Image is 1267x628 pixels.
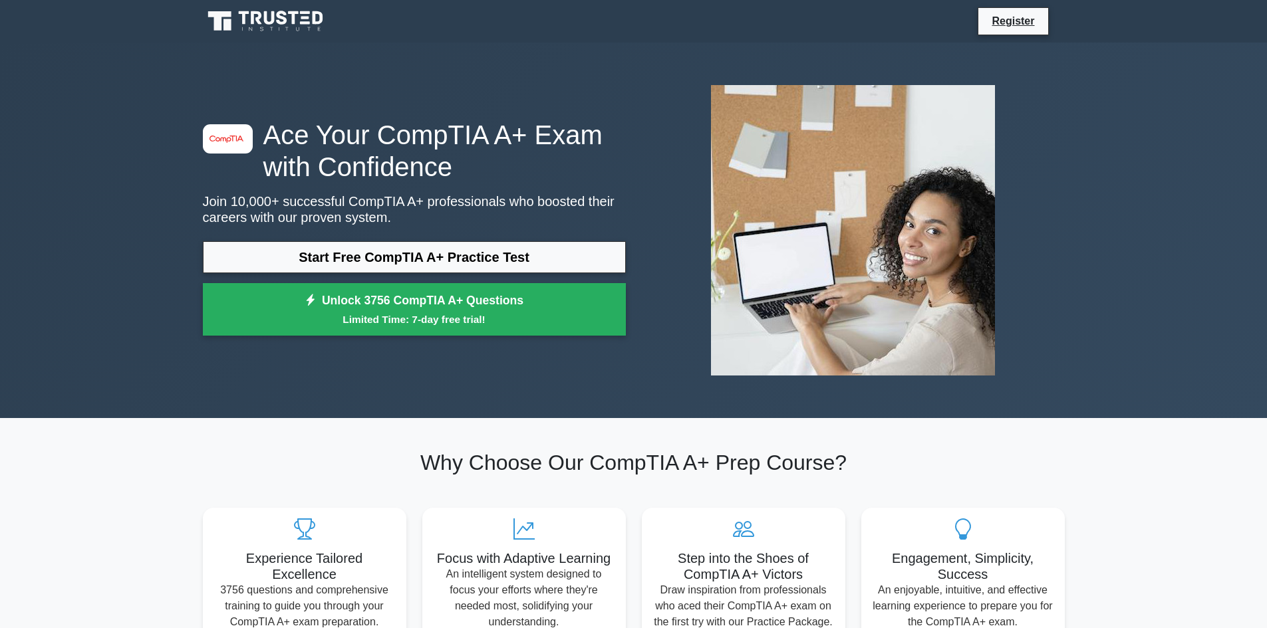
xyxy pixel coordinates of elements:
small: Limited Time: 7-day free trial! [219,312,609,327]
a: Start Free CompTIA A+ Practice Test [203,241,626,273]
a: Register [984,13,1042,29]
h5: Step into the Shoes of CompTIA A+ Victors [652,550,835,582]
h1: Ace Your CompTIA A+ Exam with Confidence [203,119,626,183]
h5: Focus with Adaptive Learning [433,550,615,566]
h2: Why Choose Our CompTIA A+ Prep Course? [203,450,1065,475]
h5: Engagement, Simplicity, Success [872,550,1054,582]
p: Join 10,000+ successful CompTIA A+ professionals who boosted their careers with our proven system. [203,193,626,225]
a: Unlock 3756 CompTIA A+ QuestionsLimited Time: 7-day free trial! [203,283,626,336]
h5: Experience Tailored Excellence [213,550,396,582]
